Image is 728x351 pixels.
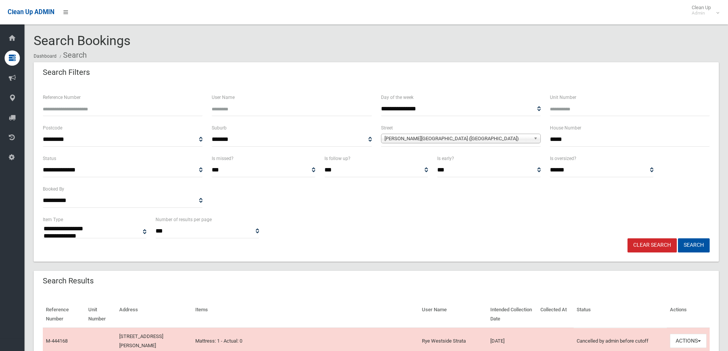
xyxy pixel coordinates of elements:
a: M-444168 [46,338,68,344]
th: Collected At [537,301,574,328]
label: Unit Number [550,93,576,102]
th: Address [116,301,193,328]
label: User Name [212,93,235,102]
header: Search Filters [34,65,99,80]
label: Street [381,124,393,132]
label: Is oversized? [550,154,576,163]
label: Item Type [43,215,63,224]
span: Search Bookings [34,33,131,48]
header: Search Results [34,273,103,288]
label: Booked By [43,185,64,193]
label: Is missed? [212,154,233,163]
th: Intended Collection Date [487,301,537,328]
label: Reference Number [43,93,81,102]
span: Clean Up [688,5,718,16]
li: Search [58,48,87,62]
a: Clear Search [627,238,677,252]
label: Day of the week [381,93,413,102]
th: User Name [419,301,487,328]
a: Dashboard [34,53,57,59]
label: Is early? [437,154,454,163]
label: Is follow up? [324,154,350,163]
small: Admin [692,10,711,16]
th: Status [574,301,667,328]
button: Actions [670,334,707,348]
label: Postcode [43,124,62,132]
span: [PERSON_NAME][GEOGRAPHIC_DATA] ([GEOGRAPHIC_DATA]) [384,134,530,143]
span: Clean Up ADMIN [8,8,54,16]
th: Reference Number [43,301,85,328]
label: Number of results per page [156,215,212,224]
th: Unit Number [85,301,116,328]
a: [STREET_ADDRESS][PERSON_NAME] [119,333,163,348]
th: Actions [667,301,710,328]
label: Status [43,154,56,163]
button: Search [678,238,710,252]
label: House Number [550,124,581,132]
th: Items [192,301,419,328]
label: Suburb [212,124,227,132]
